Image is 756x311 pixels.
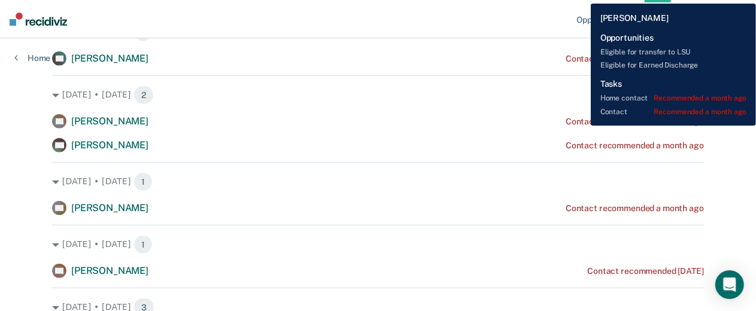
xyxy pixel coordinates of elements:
span: [PERSON_NAME] [71,53,148,64]
div: Contact recommended a month ago [566,203,704,214]
span: [PERSON_NAME] [71,265,148,276]
button: WS [727,9,746,28]
a: Home [14,53,50,63]
span: 2 [133,86,154,105]
div: W S [727,9,746,28]
div: [DATE] • [DATE] 1 [52,172,704,191]
div: Contact recommended a month ago [566,54,704,64]
span: 1 [133,235,153,254]
span: 1 [133,172,153,191]
div: Contact recommended a month ago [566,141,704,151]
div: Open Intercom Messenger [715,270,744,299]
span: [PERSON_NAME] [71,202,148,214]
div: [DATE] • [DATE] 1 [52,235,704,254]
span: [PERSON_NAME] [71,139,148,151]
div: Contact recommended a month ago [566,117,704,127]
div: [DATE] • [DATE] 2 [52,86,704,105]
span: [PERSON_NAME] [71,115,148,127]
img: Recidiviz [10,13,67,26]
div: Contact recommended [DATE] [587,266,703,276]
